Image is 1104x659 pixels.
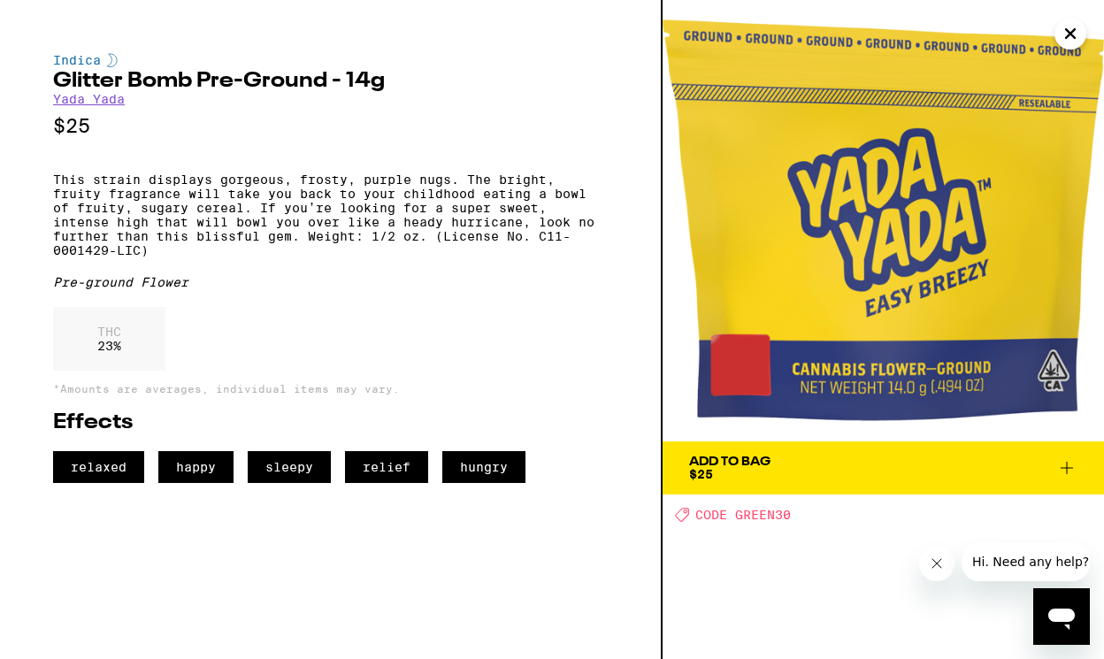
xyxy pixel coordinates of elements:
[53,275,608,289] div: Pre-ground Flower
[53,53,608,67] div: Indica
[919,546,954,581] iframe: Close message
[158,451,234,483] span: happy
[695,508,791,522] span: CODE GREEN30
[1054,18,1086,50] button: Close
[689,456,770,468] div: Add To Bag
[53,71,608,92] h2: Glitter Bomb Pre-Ground - 14g
[962,542,1090,581] iframe: Message from company
[1033,588,1090,645] iframe: Button to launch messaging window
[53,451,144,483] span: relaxed
[107,53,118,67] img: indicaColor.svg
[53,92,125,106] a: Yada Yada
[53,307,165,371] div: 23 %
[248,451,331,483] span: sleepy
[53,172,608,257] p: This strain displays gorgeous, frosty, purple nugs. The bright, fruity fragrance will take you ba...
[53,115,608,137] p: $25
[689,467,713,481] span: $25
[53,383,608,395] p: *Amounts are averages, individual items may vary.
[442,451,525,483] span: hungry
[663,441,1104,494] button: Add To Bag$25
[97,325,121,339] p: THC
[345,451,428,483] span: relief
[53,412,608,433] h2: Effects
